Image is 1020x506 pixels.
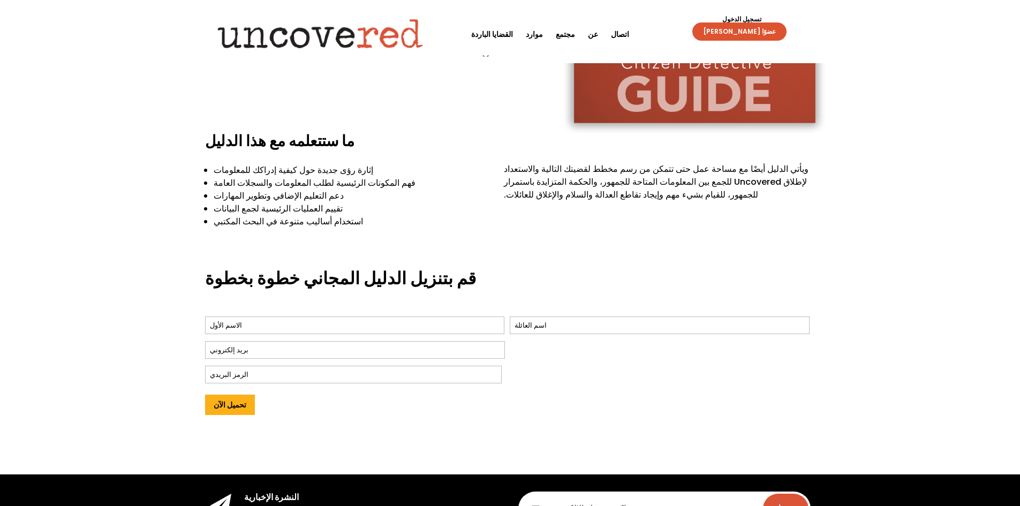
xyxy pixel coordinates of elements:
[504,163,809,201] font: ويأتي الدليل أيضًا مع مساحة عمل حتى تتمكن من رسم مخطط لقضيتك التالية والاستعداد لإطلاق Uncovered ...
[214,177,415,189] font: فهم المكونات الرئيسية لطلب المعلومات والسجلات العامة
[214,202,343,215] font: تقييم العمليات الرئيسية لجمع البيانات
[214,164,373,176] font: إثارة رؤى جديدة حول كيفية إدراكك للمعلومات
[205,131,354,152] font: ما ستتعلمه مع هذا الدليل
[510,316,810,334] input: اسم العائلة
[205,316,505,334] input: الاسم الأول
[722,14,761,24] font: تسجيل الدخول
[471,29,513,40] font: القضايا الباردة
[205,366,502,383] input: الرمز البريدي
[205,266,476,290] font: قم بتنزيل الدليل المجاني خطوة بخطوة
[526,29,543,40] font: موارد
[526,13,543,55] a: موارد
[692,22,787,41] a: [PERSON_NAME] عضوًا
[588,29,598,40] font: عن
[205,395,255,415] input: تحميل الآن
[611,13,629,55] a: اتصال
[471,13,513,55] a: القضايا الباردة
[556,13,575,55] a: مجتمع
[214,215,363,228] font: استخدام أساليب متنوعة في البحث المكتبي
[205,341,505,359] input: بريد إلكتروني
[588,13,598,55] a: عن
[556,29,575,40] font: مجتمع
[716,16,767,22] a: تسجيل الدخول
[703,27,776,36] font: [PERSON_NAME] عضوًا
[214,190,344,202] font: دعم التعليم الإضافي وتطوير المهارات
[611,29,629,40] font: اتصال
[244,491,299,503] font: النشرة الإخبارية
[208,11,434,57] img: شعار مكشوف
